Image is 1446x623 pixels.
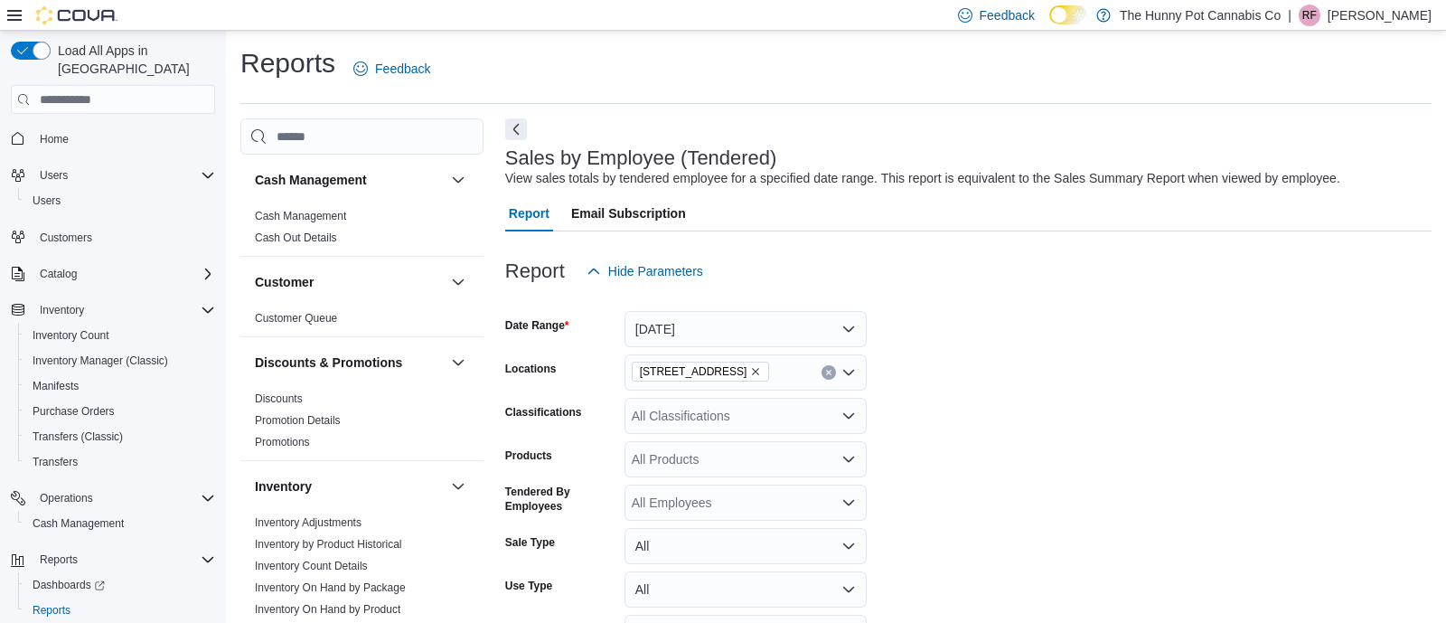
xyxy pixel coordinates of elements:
[255,477,444,496] button: Inventory
[255,354,444,372] button: Discounts & Promotions
[4,547,222,572] button: Reports
[255,273,314,291] h3: Customer
[4,125,222,151] button: Home
[33,549,215,571] span: Reports
[33,429,123,444] span: Transfers (Classic)
[1049,5,1087,24] input: Dark Mode
[1328,5,1432,26] p: [PERSON_NAME]
[505,362,557,376] label: Locations
[255,231,337,244] a: Cash Out Details
[18,598,222,623] button: Reports
[25,190,68,212] a: Users
[255,171,367,189] h3: Cash Management
[255,273,444,291] button: Customer
[255,354,402,372] h3: Discounts & Promotions
[1120,5,1281,26] p: The Hunny Pot Cannabis Co
[33,165,75,186] button: Users
[33,455,78,469] span: Transfers
[25,451,85,473] a: Transfers
[841,496,856,510] button: Open list of options
[25,375,86,397] a: Manifests
[632,362,770,382] span: 2103 Yonge St
[505,535,555,550] label: Sale Type
[33,603,70,618] span: Reports
[33,263,215,285] span: Catalog
[25,375,215,397] span: Manifests
[25,599,78,621] a: Reports
[608,262,703,280] span: Hide Parameters
[505,147,777,169] h3: Sales by Employee (Tendered)
[33,194,61,208] span: Users
[25,599,215,621] span: Reports
[33,263,84,285] button: Catalog
[640,363,747,381] span: [STREET_ADDRESS]
[505,405,582,420] label: Classifications
[505,485,617,514] label: Tendered By Employees
[240,205,484,256] div: Cash Management
[579,253,710,289] button: Hide Parameters
[40,552,78,567] span: Reports
[4,297,222,323] button: Inventory
[255,210,346,222] a: Cash Management
[255,602,400,617] span: Inventory On Hand by Product
[509,195,549,231] span: Report
[40,231,92,245] span: Customers
[33,487,215,509] span: Operations
[4,224,222,250] button: Customers
[25,513,131,534] a: Cash Management
[255,581,406,595] span: Inventory On Hand by Package
[255,538,402,551] a: Inventory by Product Historical
[25,190,215,212] span: Users
[33,127,215,149] span: Home
[750,366,761,377] button: Remove 2103 Yonge St from selection in this group
[571,195,686,231] span: Email Subscription
[505,579,552,593] label: Use Type
[255,560,368,572] a: Inventory Count Details
[18,348,222,373] button: Inventory Manager (Classic)
[33,227,99,249] a: Customers
[841,365,856,380] button: Open list of options
[18,572,222,598] a: Dashboards
[25,513,215,534] span: Cash Management
[25,325,117,346] a: Inventory Count
[255,392,303,406] span: Discounts
[25,350,215,372] span: Inventory Manager (Classic)
[4,261,222,287] button: Catalog
[18,188,222,213] button: Users
[255,516,361,529] a: Inventory Adjustments
[33,299,215,321] span: Inventory
[1288,5,1291,26] p: |
[40,491,93,505] span: Operations
[33,165,215,186] span: Users
[33,299,91,321] button: Inventory
[240,307,484,336] div: Customer
[255,477,312,496] h3: Inventory
[33,128,76,150] a: Home
[25,401,215,422] span: Purchase Orders
[255,171,444,189] button: Cash Management
[25,350,175,372] a: Inventory Manager (Classic)
[447,352,469,373] button: Discounts & Promotions
[25,574,112,596] a: Dashboards
[841,409,856,423] button: Open list of options
[624,311,867,347] button: [DATE]
[25,426,130,448] a: Transfers (Classic)
[255,209,346,223] span: Cash Management
[346,51,437,87] a: Feedback
[624,528,867,564] button: All
[4,486,222,511] button: Operations
[25,325,215,346] span: Inventory Count
[1299,5,1320,26] div: Richard Foster
[255,311,337,326] span: Customer Queue
[505,169,1340,188] div: View sales totals by tendered employee for a specified date range. This report is equivalent to t...
[1302,5,1317,26] span: RF
[841,452,856,467] button: Open list of options
[255,312,337,325] a: Customer Queue
[40,303,84,317] span: Inventory
[980,6,1035,24] span: Feedback
[33,404,115,419] span: Purchase Orders
[255,414,341,427] a: Promotion Details
[255,515,361,530] span: Inventory Adjustments
[505,448,552,463] label: Products
[33,487,100,509] button: Operations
